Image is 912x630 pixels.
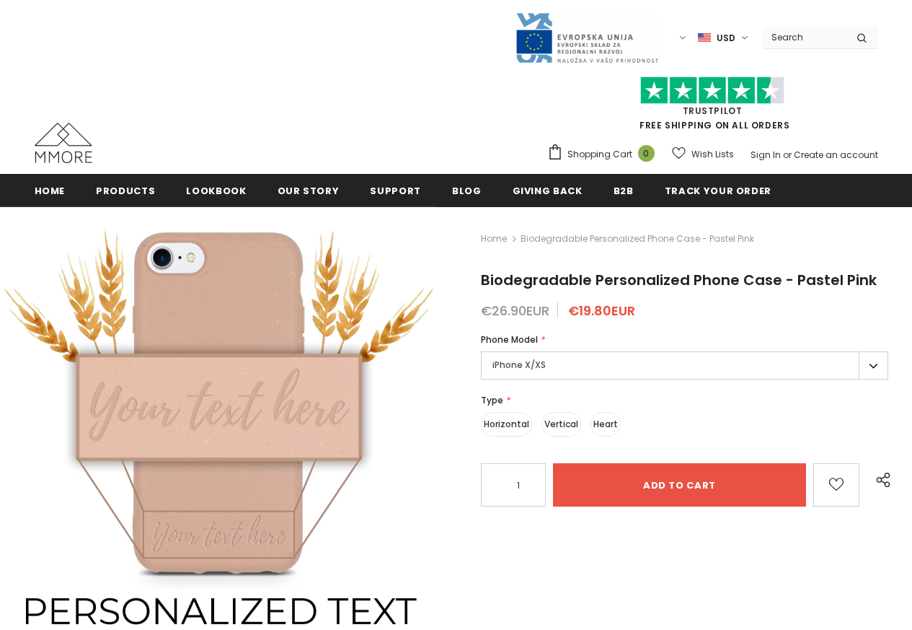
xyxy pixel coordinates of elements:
span: FREE SHIPPING ON ALL ORDERS [547,83,878,131]
a: Products [96,174,155,206]
a: Giving back [513,174,583,206]
a: Blog [452,174,482,206]
span: Biodegradable Personalized Phone Case - Pastel Pink [481,270,877,290]
span: or [783,149,792,161]
span: Phone Model [481,333,538,346]
a: Javni Razpis [515,31,659,43]
span: €26.90EUR [481,302,549,320]
span: Track your order [665,184,771,198]
span: Blog [452,184,482,198]
a: support [370,174,421,206]
span: Shopping Cart [567,147,632,162]
a: Wish Lists [672,141,734,167]
span: Lookbook [186,184,246,198]
a: Create an account [794,149,878,161]
span: USD [717,31,735,45]
label: Horizontal [481,412,532,437]
span: Giving back [513,184,583,198]
a: Home [35,174,66,206]
img: Javni Razpis [515,12,659,64]
a: Our Story [278,174,340,206]
img: MMORE Cases [35,123,92,163]
span: Wish Lists [691,147,734,162]
span: Type [481,394,503,406]
span: Biodegradable Personalized Phone Case - Pastel Pink [521,230,754,248]
input: Add to cart [553,463,806,507]
a: Trustpilot [683,105,743,117]
a: B2B [614,174,634,206]
a: Sign In [751,149,781,161]
img: Trust Pilot Stars [640,76,784,105]
a: Shopping Cart 0 [547,144,662,165]
a: Lookbook [186,174,246,206]
span: Products [96,184,155,198]
label: Heart [590,412,621,437]
a: Home [481,230,507,248]
label: iPhone X/XS [481,351,888,380]
span: B2B [614,184,634,198]
a: Track your order [665,174,771,206]
span: Home [35,184,66,198]
label: Vertical [541,412,581,437]
img: USD [698,32,711,44]
input: Search Site [763,27,846,48]
span: 0 [638,145,655,162]
span: support [370,184,421,198]
span: Our Story [278,184,340,198]
span: €19.80EUR [568,302,635,320]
